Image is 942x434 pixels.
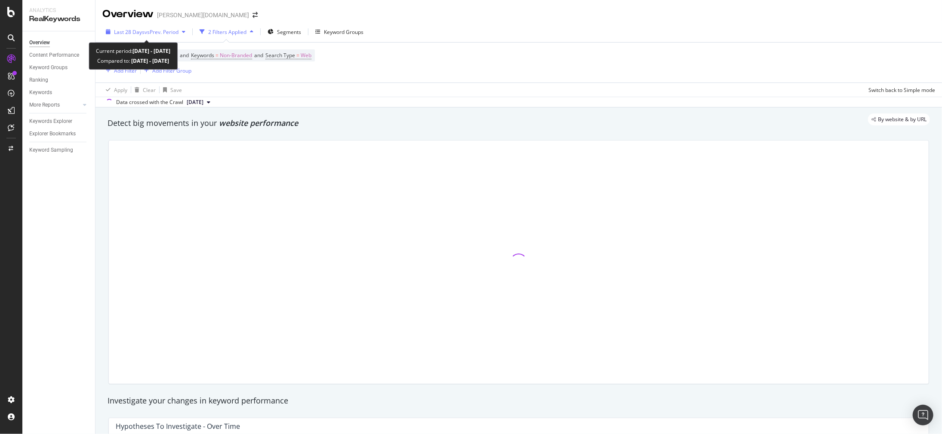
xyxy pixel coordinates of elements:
[145,28,179,36] span: vs Prev. Period
[265,52,295,59] span: Search Type
[97,56,169,66] div: Compared to:
[312,25,367,39] button: Keyword Groups
[29,117,72,126] div: Keywords Explorer
[29,146,73,155] div: Keyword Sampling
[296,52,299,59] span: =
[913,405,933,425] div: Open Intercom Messenger
[29,101,80,110] a: More Reports
[208,28,246,36] div: 2 Filters Applied
[29,7,88,14] div: Analytics
[187,98,203,106] span: 2025 Aug. 18th
[29,129,89,138] a: Explorer Bookmarks
[114,67,137,74] div: Add Filter
[102,65,137,76] button: Add Filter
[29,117,89,126] a: Keywords Explorer
[191,52,214,59] span: Keywords
[180,52,189,59] span: and
[868,86,935,94] div: Switch back to Simple mode
[29,88,89,97] a: Keywords
[29,76,48,85] div: Ranking
[277,28,301,36] span: Segments
[878,117,927,122] span: By website & by URL
[29,63,89,72] a: Keyword Groups
[152,67,191,74] div: Add Filter Group
[29,51,89,60] a: Content Performance
[29,14,88,24] div: RealKeywords
[29,101,60,110] div: More Reports
[29,38,50,47] div: Overview
[264,25,305,39] button: Segments
[102,25,189,39] button: Last 28 DaysvsPrev. Period
[215,52,219,59] span: =
[183,97,214,107] button: [DATE]
[868,113,930,125] div: legacy label
[114,86,127,94] div: Apply
[29,38,89,47] a: Overview
[132,47,170,55] b: [DATE] - [DATE]
[157,11,249,19] div: [PERSON_NAME][DOMAIN_NAME]
[102,7,154,21] div: Overview
[220,49,252,61] span: Non-Branded
[252,12,258,18] div: arrow-right-arrow-left
[108,395,930,406] div: Investigate your changes in keyword performance
[196,25,257,39] button: 2 Filters Applied
[143,86,156,94] div: Clear
[130,57,169,64] b: [DATE] - [DATE]
[29,63,68,72] div: Keyword Groups
[102,83,127,97] button: Apply
[29,88,52,97] div: Keywords
[160,83,182,97] button: Save
[114,28,145,36] span: Last 28 Days
[116,422,240,431] div: Hypotheses to Investigate - Over Time
[324,28,363,36] div: Keyword Groups
[29,129,76,138] div: Explorer Bookmarks
[254,52,263,59] span: and
[29,51,79,60] div: Content Performance
[96,46,170,56] div: Current period:
[865,83,935,97] button: Switch back to Simple mode
[29,146,89,155] a: Keyword Sampling
[141,65,191,76] button: Add Filter Group
[29,76,89,85] a: Ranking
[170,86,182,94] div: Save
[301,49,311,61] span: Web
[131,83,156,97] button: Clear
[116,98,183,106] div: Data crossed with the Crawl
